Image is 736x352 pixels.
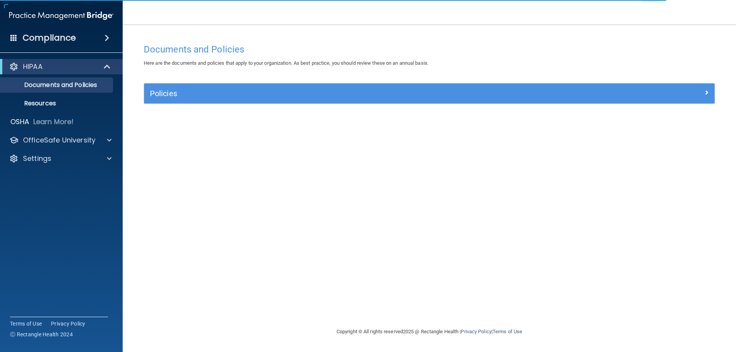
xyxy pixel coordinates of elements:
[289,319,569,344] div: Copyright © All rights reserved 2025 @ Rectangle Health | |
[23,33,76,43] h4: Compliance
[33,117,74,126] p: Learn More!
[10,117,30,126] p: OSHA
[150,87,709,100] a: Policies
[23,154,51,163] p: Settings
[9,154,112,163] a: Settings
[51,320,85,327] a: Privacy Policy
[9,62,111,71] a: HIPAA
[10,331,73,338] span: Ⓒ Rectangle Health 2024
[5,81,110,89] p: Documents and Policies
[144,60,429,66] span: Here are the documents and policies that apply to your organization. As best practice, you should...
[493,329,522,334] a: Terms of Use
[10,320,42,327] a: Terms of Use
[5,100,110,107] p: Resources
[9,8,113,23] img: PMB logo
[150,89,566,98] h5: Policies
[461,329,491,334] a: Privacy Policy
[9,136,112,145] a: OfficeSafe University
[144,44,715,54] h4: Documents and Policies
[23,136,95,145] p: OfficeSafe University
[23,62,43,71] p: HIPAA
